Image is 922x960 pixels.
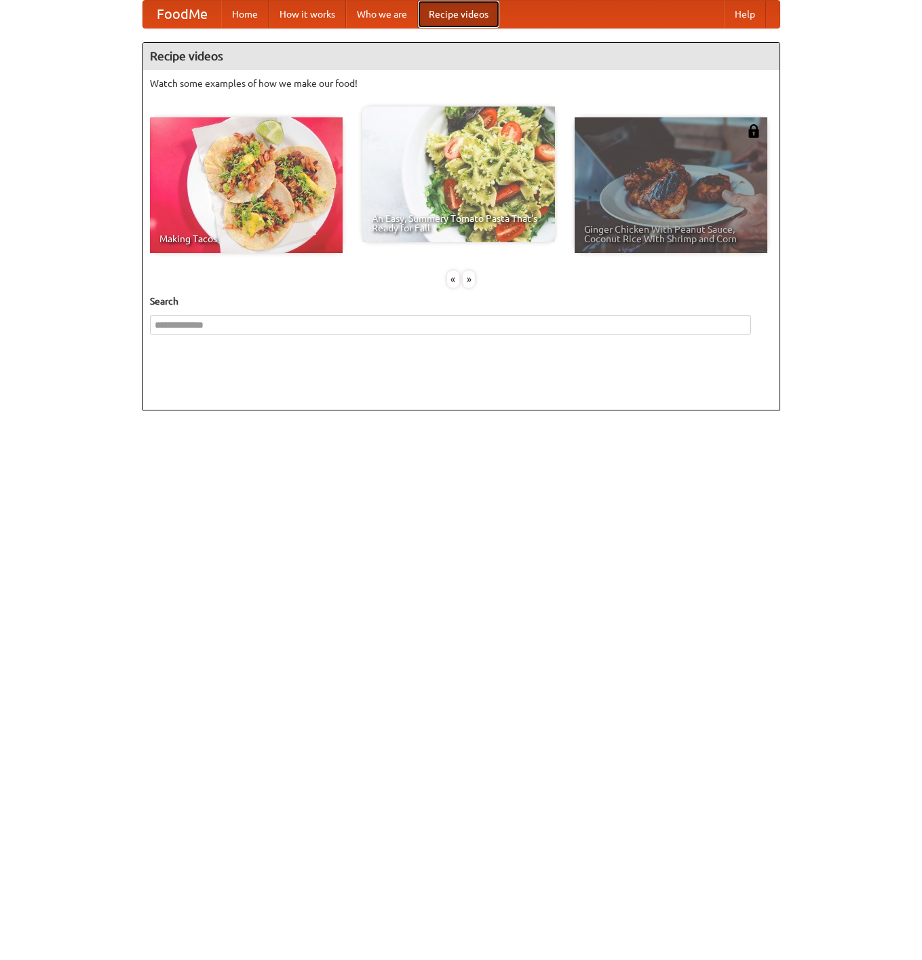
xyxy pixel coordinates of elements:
a: Making Tacos [150,117,343,253]
h4: Recipe videos [143,43,780,70]
a: Who we are [346,1,418,28]
a: An Easy, Summery Tomato Pasta That's Ready for Fall [362,107,555,242]
a: Recipe videos [418,1,499,28]
div: « [447,271,459,288]
span: Making Tacos [159,234,333,244]
p: Watch some examples of how we make our food! [150,77,773,90]
h5: Search [150,294,773,308]
img: 483408.png [747,124,761,138]
span: An Easy, Summery Tomato Pasta That's Ready for Fall [372,214,545,233]
div: » [463,271,475,288]
a: Help [724,1,766,28]
a: Home [221,1,269,28]
a: FoodMe [143,1,221,28]
a: How it works [269,1,346,28]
